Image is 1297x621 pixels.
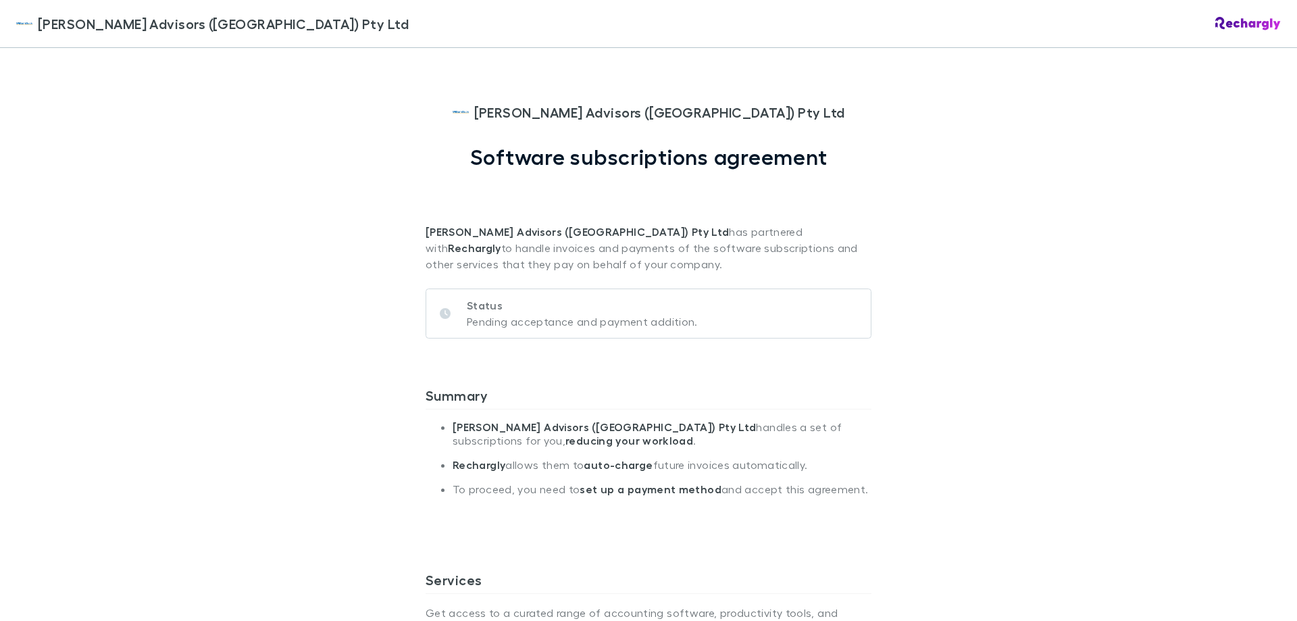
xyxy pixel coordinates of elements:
li: To proceed, you need to and accept this agreement. [453,482,871,507]
strong: [PERSON_NAME] Advisors ([GEOGRAPHIC_DATA]) Pty Ltd [453,420,756,434]
p: has partnered with to handle invoices and payments of the software subscriptions and other servic... [426,170,871,272]
p: Pending acceptance and payment addition. [467,314,698,330]
li: allows them to future invoices automatically. [453,458,871,482]
span: [PERSON_NAME] Advisors ([GEOGRAPHIC_DATA]) Pty Ltd [474,102,845,122]
strong: reducing your workload [565,434,693,447]
img: William Buck Advisors (WA) Pty Ltd's Logo [453,104,469,120]
strong: Rechargly [453,458,505,472]
h3: Services [426,572,871,593]
img: Rechargly Logo [1215,17,1281,30]
h3: Summary [426,387,871,409]
strong: auto-charge [584,458,653,472]
h1: Software subscriptions agreement [470,144,828,170]
strong: [PERSON_NAME] Advisors ([GEOGRAPHIC_DATA]) Pty Ltd [426,225,729,239]
span: [PERSON_NAME] Advisors ([GEOGRAPHIC_DATA]) Pty Ltd [38,14,409,34]
strong: set up a payment method [580,482,721,496]
li: handles a set of subscriptions for you, . [453,420,871,458]
img: William Buck Advisors (WA) Pty Ltd's Logo [16,16,32,32]
p: Status [467,297,698,314]
strong: Rechargly [448,241,501,255]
